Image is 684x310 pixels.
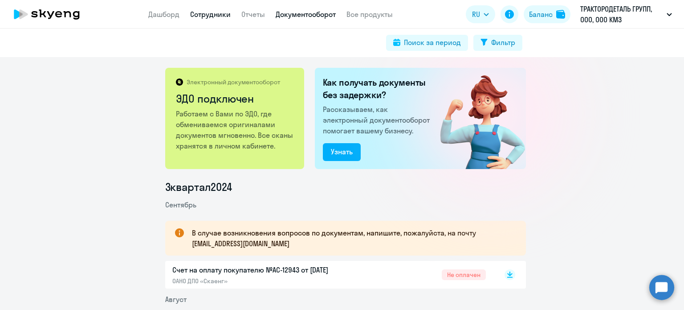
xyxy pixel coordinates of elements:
button: ТРАКТОРОДЕТАЛЬ ГРУПП, ООО, ООО КМЗ [576,4,676,25]
div: Узнать [331,146,353,157]
p: ТРАКТОРОДЕТАЛЬ ГРУПП, ООО, ООО КМЗ [580,4,663,25]
li: 3 квартал 2024 [165,180,526,194]
p: Электронный документооборот [187,78,280,86]
a: Счет на оплату покупателю №AC-12943 от [DATE]ОАНО ДПО «Скаенг»Не оплачен [172,265,486,285]
p: Работаем с Вами по ЭДО, где обмениваемся оригиналами документов мгновенно. Все сканы хранятся в л... [176,108,295,151]
img: balance [556,10,565,19]
a: Сотрудники [190,10,231,19]
span: Август [165,295,187,304]
a: Дашборд [148,10,179,19]
p: Рассказываем, как электронный документооборот помогает вашему бизнесу. [323,104,433,136]
span: Сентябрь [165,200,196,209]
p: Счет на оплату покупателю №AC-12943 от [DATE] [172,265,359,275]
span: RU [472,9,480,20]
div: Фильтр [491,37,515,48]
img: connected [426,68,526,169]
p: ОАНО ДПО «Скаенг» [172,277,359,285]
button: Поиск за период [386,35,468,51]
button: RU [466,5,495,23]
button: Фильтр [473,35,522,51]
div: Баланс [529,9,553,20]
button: Балансbalance [524,5,570,23]
a: Все продукты [346,10,393,19]
h2: ЭДО подключен [176,91,295,106]
div: Поиск за период [404,37,461,48]
span: Не оплачен [442,269,486,280]
a: Отчеты [241,10,265,19]
h2: Как получать документы без задержки? [323,76,433,101]
p: В случае возникновения вопросов по документам, напишите, пожалуйста, на почту [EMAIL_ADDRESS][DOM... [192,227,510,249]
button: Узнать [323,143,361,161]
a: Документооборот [276,10,336,19]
